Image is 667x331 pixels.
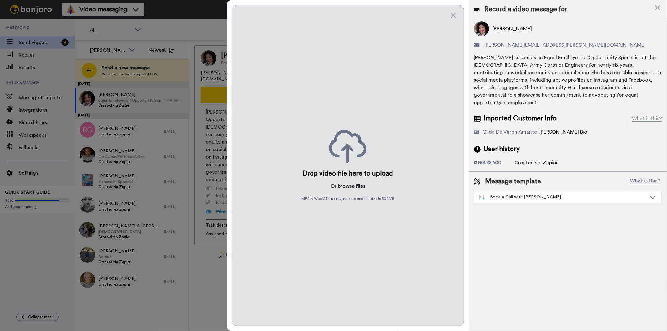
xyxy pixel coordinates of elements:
div: Book a Call with [PERSON_NAME] [479,194,647,200]
img: nextgen-template.svg [479,195,485,200]
div: message notification from Matt, 1w ago. Hi Gilda, We're looking to spread the word about Bonjoro ... [9,13,116,34]
span: [PERSON_NAME] Bio [540,130,588,135]
span: Message template [485,177,541,186]
div: What is this? [632,115,662,122]
div: 13 hours ago [474,160,515,166]
div: Gilda De Varon Amante [483,128,537,136]
span: MP4 & WebM files only, max upload file size is 500 MB [301,196,394,201]
p: Hi [PERSON_NAME], We're looking to spread the word about [PERSON_NAME] a bit further and we need ... [27,18,108,24]
button: browse [338,182,355,190]
p: Message from Matt, sent 1w ago [27,24,108,30]
button: What is this? [628,177,662,186]
p: Or files [331,182,365,190]
div: Created via Zapier [515,159,558,166]
span: [PERSON_NAME][EMAIL_ADDRESS][PERSON_NAME][DOMAIN_NAME] [485,41,646,49]
span: Imported Customer Info [484,114,557,123]
img: Profile image for Matt [14,19,24,29]
span: User history [484,145,520,154]
div: Drop video file here to upload [303,169,393,178]
div: [PERSON_NAME] served as an Equal Employment Opportunity Specialist at the [DEMOGRAPHIC_DATA] Army... [474,54,662,106]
